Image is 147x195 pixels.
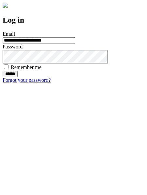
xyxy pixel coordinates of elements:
[3,31,15,37] label: Email
[3,3,8,8] img: logo-4e3dc11c47720685a147b03b5a06dd966a58ff35d612b21f08c02c0306f2b779.png
[3,16,144,25] h2: Log in
[11,64,41,70] label: Remember me
[3,77,51,83] a: Forgot your password?
[3,44,23,49] label: Password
